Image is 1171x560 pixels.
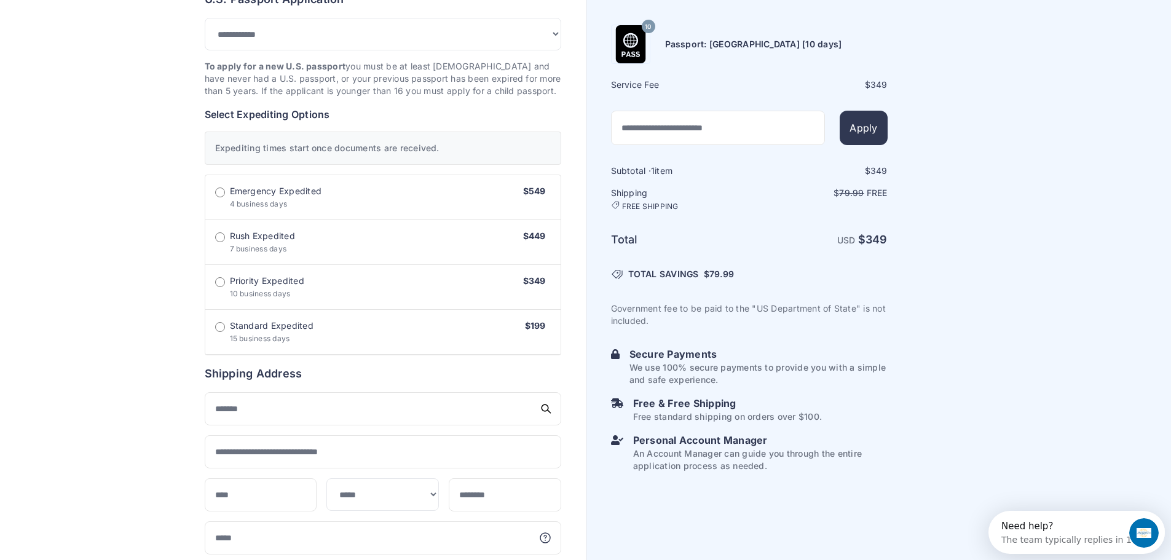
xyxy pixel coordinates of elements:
span: Rush Expedited [230,230,295,242]
span: 10 [645,18,651,34]
div: $ [751,165,888,177]
strong: To apply for a new U.S. passport [205,61,346,71]
span: 1 [651,165,655,176]
p: $ [751,187,888,199]
h6: Subtotal · item [611,165,748,177]
span: Standard Expedited [230,320,313,332]
span: $349 [523,275,546,286]
span: 10 business days [230,289,291,298]
div: The team typically replies in 1d [13,20,149,33]
p: you must be at least [DEMOGRAPHIC_DATA] and have never had a U.S. passport, or your previous pass... [205,60,561,97]
p: An Account Manager can guide you through the entire application process as needed. [633,448,888,472]
strong: $ [858,233,888,246]
span: 79.99 [839,187,864,198]
span: 349 [870,79,888,90]
span: $199 [525,320,546,331]
h6: Passport: [GEOGRAPHIC_DATA] [10 days] [665,38,842,50]
iframe: Intercom live chat discovery launcher [988,511,1165,554]
span: $449 [523,231,546,241]
span: 7 business days [230,244,287,253]
span: $ [704,268,734,280]
span: 79.99 [709,269,734,279]
div: Expediting times start once documents are received. [205,132,561,165]
p: Free standard shipping on orders over $100. [633,411,822,423]
h6: Free & Free Shipping [633,396,822,411]
h6: Personal Account Manager [633,433,888,448]
span: FREE SHIPPING [622,202,679,211]
h6: Select Expediting Options [205,107,561,122]
h6: Service Fee [611,79,748,91]
h6: Secure Payments [629,347,888,361]
div: Open Intercom Messenger [5,5,185,39]
iframe: Intercom live chat [1129,518,1159,548]
h6: Total [611,231,748,248]
span: Emergency Expedited [230,185,322,197]
svg: More information [539,532,551,544]
span: USD [837,235,856,245]
span: 15 business days [230,334,290,343]
span: 349 [865,233,888,246]
button: Apply [840,111,887,145]
span: Priority Expedited [230,275,304,287]
img: Product Name [612,25,650,63]
span: TOTAL SAVINGS [628,268,699,280]
div: Need help? [13,10,149,20]
h6: Shipping [611,187,748,211]
div: $ [751,79,888,91]
h6: Shipping Address [205,365,561,382]
span: $549 [523,186,546,196]
span: 349 [870,165,888,176]
p: Government fee to be paid to the "US Department of State" is not included. [611,302,888,327]
span: 4 business days [230,199,288,208]
p: We use 100% secure payments to provide you with a simple and safe experience. [629,361,888,386]
span: Free [867,187,888,198]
